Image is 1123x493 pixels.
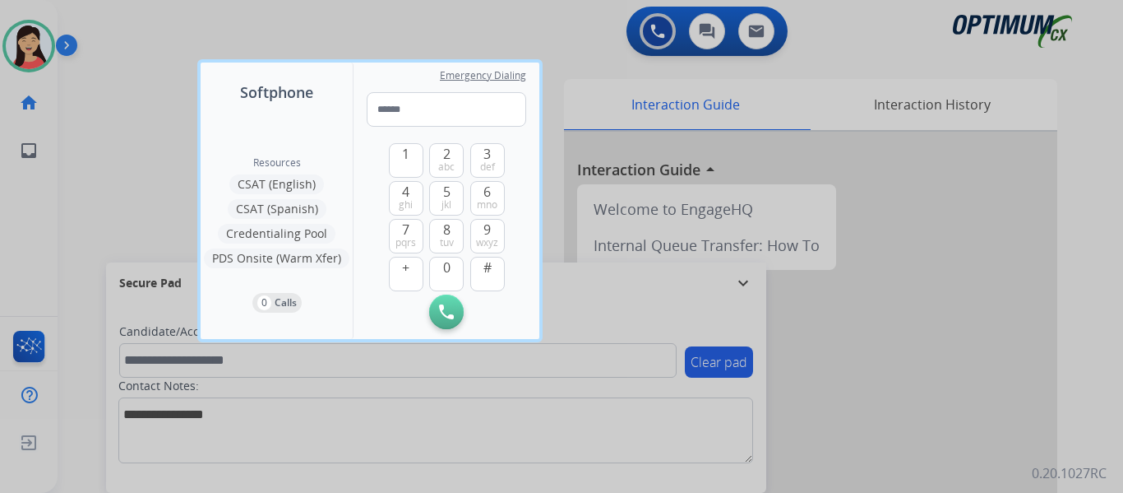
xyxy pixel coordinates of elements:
span: ghi [399,198,413,212]
span: Resources [253,156,301,170]
span: # [483,258,492,277]
p: 0 [257,295,271,310]
span: 5 [443,182,451,202]
span: abc [438,160,455,174]
button: PDS Onsite (Warm Xfer) [204,249,349,268]
span: 9 [483,220,491,240]
span: 6 [483,182,491,202]
span: jkl [441,198,451,212]
button: 3def [470,143,505,178]
button: CSAT (English) [229,174,324,194]
button: Credentialing Pool [218,224,335,244]
span: 0 [443,258,451,277]
span: 1 [402,144,409,164]
span: pqrs [395,236,416,249]
button: 8tuv [429,219,464,253]
p: Calls [275,295,297,310]
button: 5jkl [429,181,464,216]
button: 4ghi [389,181,423,216]
span: 2 [443,144,451,164]
button: 9wxyz [470,219,505,253]
button: 7pqrs [389,219,423,253]
span: mno [477,198,497,212]
span: wxyz [476,236,498,249]
span: 7 [402,220,409,240]
span: + [402,258,409,277]
button: + [389,257,423,291]
button: 2abc [429,143,464,178]
button: CSAT (Spanish) [228,199,326,219]
button: 6mno [470,181,505,216]
button: 0Calls [252,293,302,313]
span: 4 [402,182,409,202]
span: 3 [483,144,491,164]
button: 0 [429,257,464,291]
span: def [480,160,495,174]
span: 8 [443,220,451,240]
button: # [470,257,505,291]
p: 0.20.1027RC [1032,463,1107,483]
button: 1 [389,143,423,178]
span: Emergency Dialing [440,69,526,82]
img: call-button [439,305,454,319]
span: Softphone [240,81,313,104]
span: tuv [440,236,454,249]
